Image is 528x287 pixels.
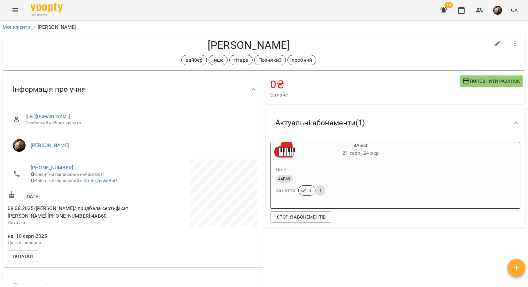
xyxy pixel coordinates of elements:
div: 4АБ60 [271,142,302,158]
a: [PHONE_NUMBER] [31,165,73,171]
span: Баланс [271,91,460,99]
p: Нотатка [8,220,131,226]
div: [DATE] [6,190,133,201]
span: Інформація про учня [13,84,86,94]
span: Клієнт не підписаний на ! [31,178,117,183]
div: 4АБ60 [302,142,420,158]
div: вайбер [181,55,207,65]
h6: Заняття [276,186,296,195]
a: [URL][DOMAIN_NAME] [26,114,71,119]
li: / [33,23,35,31]
button: Нотатки [8,251,38,262]
a: Gratu_legkoBot [85,178,116,183]
span: 09.08.2025/[PERSON_NAME]/ придбала сертифікат [PERSON_NAME]:[PHONE_NUMBER] 4АБ60 [8,205,129,219]
span: 1 [316,188,325,193]
img: Даниїл КАЛАШНИК [13,139,26,152]
p: вайбер [186,56,203,64]
button: Menu [8,3,23,18]
span: Поповнити рахунок [463,77,520,85]
a: Мої клієнти [3,24,31,30]
span: Клієнт не підписаний на ViberBot! [31,172,104,177]
button: 4АБ6021 серп- 24 верЦіна4АБ60Заняття31 [271,142,420,203]
span: Актуальні абонементи ( 1 ) [276,118,365,128]
span: Особистий кабінет клієнта [26,120,253,126]
div: Актуальні абонементи(1) [265,106,526,139]
nav: breadcrumb [3,23,525,31]
a: [PERSON_NAME] [31,142,69,148]
p: Позняки3 [258,56,282,64]
p: гітара [233,56,249,64]
span: Історія абонементів [276,213,326,221]
button: UA [509,4,520,16]
p: [PERSON_NAME] [38,23,76,31]
p: пробний [292,56,312,64]
span: For Business [31,13,63,17]
h6: Ціна [276,165,287,174]
img: fda2f0eb3ca6540f3b2ae8d2fbf4dedb.jpg [493,6,502,15]
span: нд, 10 серп 2025 [8,232,131,240]
span: UA [511,7,518,13]
p: Дата створення [8,240,131,246]
h4: 0 ₴ [271,78,460,91]
button: Історія абонементів [271,211,331,223]
div: пробний [287,55,316,65]
span: Нотатки [13,252,33,260]
div: інше [209,55,228,65]
span: 4АБ60 [276,176,293,182]
div: Інформація про учня [3,73,263,106]
button: Поповнити рахунок [460,75,523,87]
span: 21 серп - 24 вер [342,150,379,156]
div: Позняки3 [254,55,286,65]
p: інше [213,56,224,64]
div: гітара [229,55,253,65]
span: 3 [305,188,315,193]
span: 10 [445,2,453,8]
img: Voopty Logo [31,3,63,12]
h4: [PERSON_NAME] [8,39,490,52]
